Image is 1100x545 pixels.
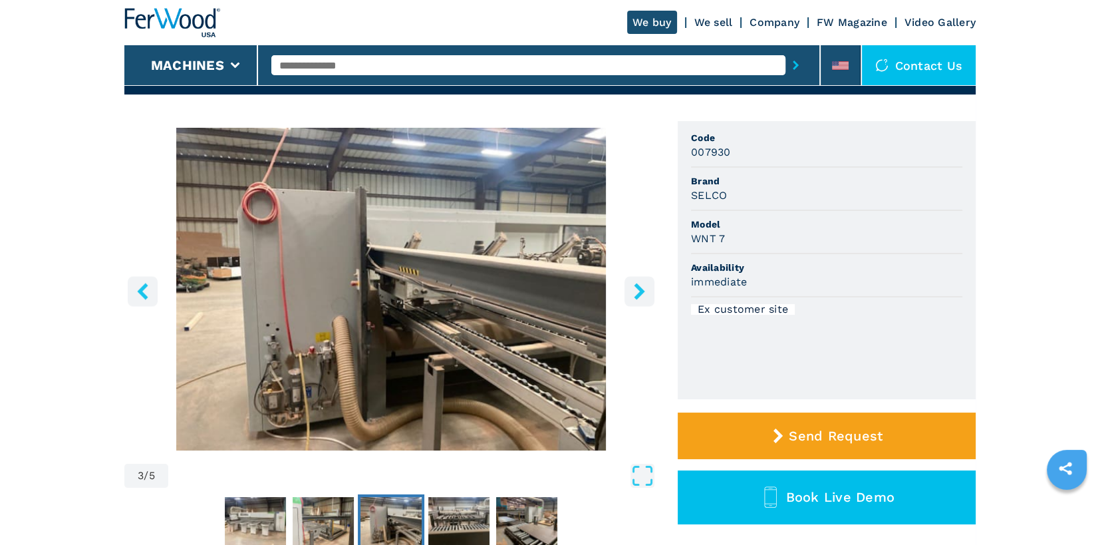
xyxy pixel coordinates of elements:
[124,128,658,451] img: Automatic Rear Loading Panel Saws SELCO WNT 7
[428,497,489,545] img: 6e0c4b4344c82048df93d2687862a7e5
[691,261,962,274] span: Availability
[624,276,654,306] button: right-button
[1043,485,1090,535] iframe: Chat
[750,16,799,29] a: Company
[691,188,727,203] h3: SELCO
[496,497,557,545] img: 7bf31dcd8b95d13210d1a554b415c67a
[862,45,976,85] div: Contact us
[151,57,224,73] button: Machines
[128,276,158,306] button: left-button
[124,8,220,37] img: Ferwood
[627,11,677,34] a: We buy
[691,218,962,231] span: Model
[293,497,354,545] img: 6de2089d8e157302e45fcb59b3d871b1
[691,231,725,246] h3: WNT 7
[691,274,747,289] h3: immediate
[817,16,887,29] a: FW Magazine
[786,489,895,505] span: Book Live Demo
[1049,452,1082,485] a: sharethis
[694,16,733,29] a: We sell
[691,304,795,315] div: Ex customer site
[691,174,962,188] span: Brand
[875,59,889,72] img: Contact us
[138,470,144,481] span: 3
[678,413,976,459] button: Send Request
[172,464,654,488] button: Open Fullscreen
[225,497,286,545] img: d95896908e297f6a6adfd03bb8722eac
[785,50,806,81] button: submit-button
[678,470,976,524] button: Book Live Demo
[904,16,976,29] a: Video Gallery
[124,128,658,451] div: Go to Slide 3
[149,470,155,481] span: 5
[789,428,883,444] span: Send Request
[360,497,422,545] img: 807622a7f972a870918944e9a8442fdd
[691,131,962,144] span: Code
[144,470,148,481] span: /
[691,144,731,160] h3: 007930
